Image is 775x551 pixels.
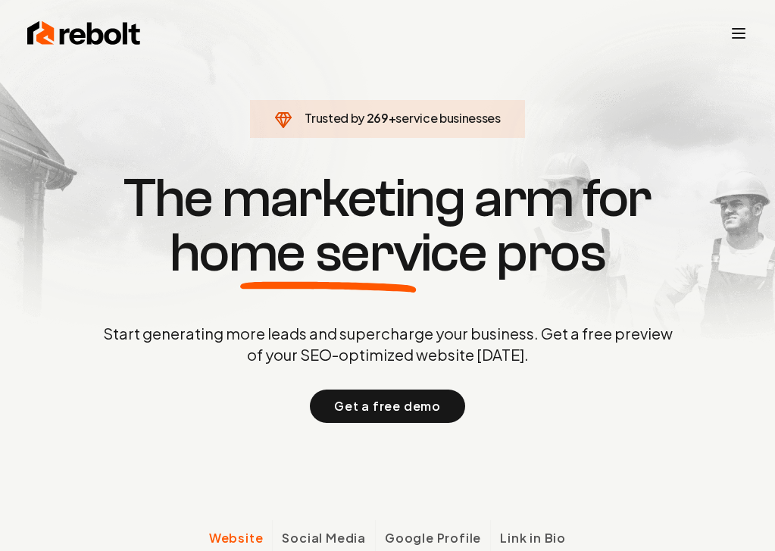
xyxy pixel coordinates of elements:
span: home service [170,226,487,280]
img: Rebolt Logo [27,18,141,49]
span: Link in Bio [500,529,566,547]
span: service businesses [395,110,500,126]
h1: The marketing arm for pros [24,171,752,280]
span: 269 [367,109,389,127]
button: Toggle mobile menu [730,24,748,42]
button: Get a free demo [310,390,465,423]
span: Google Profile [385,529,481,547]
span: + [389,110,396,126]
p: Start generating more leads and supercharge your business. Get a free preview of your SEO-optimiz... [100,323,676,365]
span: Trusted by [305,110,364,126]
span: Social Media [282,529,366,547]
span: Website [209,529,264,547]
